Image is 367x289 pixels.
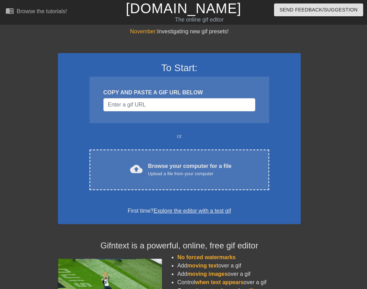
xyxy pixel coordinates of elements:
li: Add over a gif [177,270,301,278]
div: Investigating new gif presets! [58,27,301,36]
a: Explore the editor with a test gif [154,208,231,214]
li: Control over a gif [177,278,301,287]
input: Username [103,98,255,111]
span: moving images [187,271,228,277]
div: Browse the tutorials! [17,8,67,14]
div: COPY AND PASTE A GIF URL BELOW [103,88,255,97]
h4: Gifntext is a powerful, online, free gif editor [58,241,301,251]
span: November: [130,28,157,34]
span: moving text [187,263,219,269]
span: Send Feedback/Suggestion [280,6,358,14]
div: or [76,132,283,141]
span: menu_book [6,7,14,15]
li: Add over a gif [177,262,301,270]
a: Browse the tutorials! [6,7,67,17]
h3: To Start: [67,62,292,74]
span: when text appears [195,279,244,285]
span: No forced watermarks [177,254,236,260]
div: The online gif editor [126,16,273,24]
div: Browse your computer for a file [148,162,232,177]
a: [DOMAIN_NAME] [126,1,241,16]
button: Send Feedback/Suggestion [274,3,363,16]
span: cloud_upload [130,163,143,175]
div: Upload a file from your computer [148,170,232,177]
div: First time? [67,207,292,215]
